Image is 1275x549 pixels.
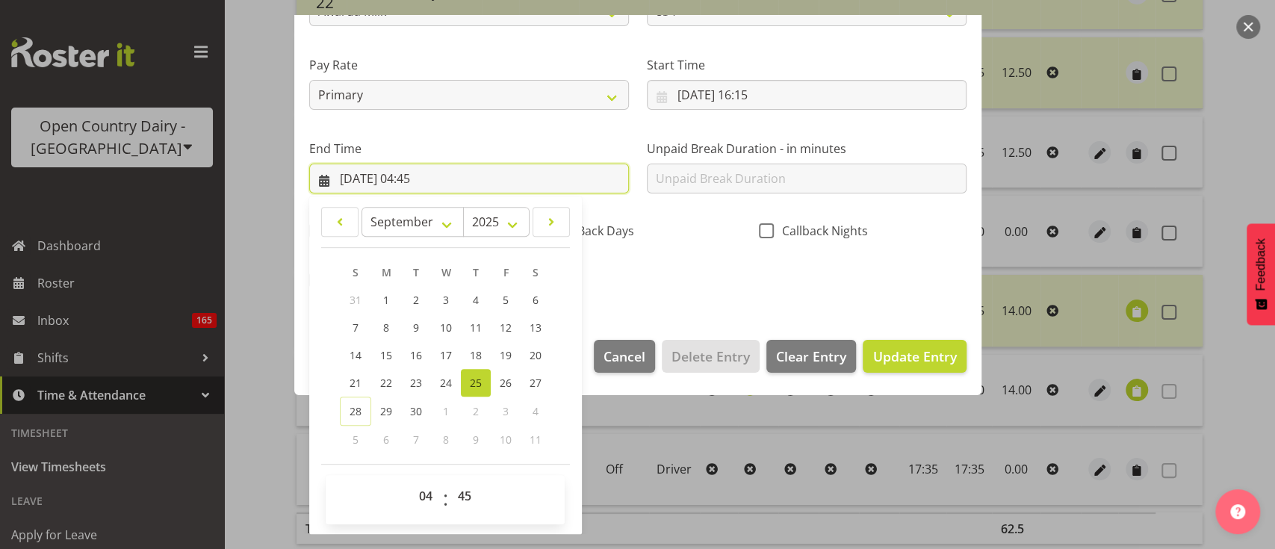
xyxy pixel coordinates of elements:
span: 5 [353,432,359,447]
a: 24 [431,369,461,397]
a: 19 [491,341,521,369]
span: 6 [383,432,389,447]
span: 11 [530,432,542,447]
span: 4 [473,293,479,307]
a: 11 [461,314,491,341]
span: 2 [413,293,419,307]
a: 12 [491,314,521,341]
span: 7 [353,320,359,335]
a: 8 [371,314,401,341]
button: Delete Entry [662,340,760,373]
a: 16 [401,341,431,369]
span: W [441,265,451,279]
input: Click to select... [647,80,967,110]
span: 11 [470,320,482,335]
a: 3 [431,286,461,314]
span: 14 [350,348,362,362]
span: 30 [410,404,422,418]
span: Cancel [604,347,645,366]
a: 25 [461,369,491,397]
span: 27 [530,376,542,390]
span: F [503,265,509,279]
span: 5 [503,293,509,307]
a: 27 [521,369,550,397]
input: Click to select... [309,164,629,193]
span: 22 [380,376,392,390]
a: 14 [340,341,371,369]
a: 2 [401,286,431,314]
span: 12 [500,320,512,335]
span: 16 [410,348,422,362]
a: 10 [431,314,461,341]
span: 6 [533,293,539,307]
span: M [382,265,391,279]
span: 9 [473,432,479,447]
span: S [353,265,359,279]
label: End Time [309,140,629,158]
button: Cancel [594,340,655,373]
span: Feedback [1254,238,1268,291]
a: 1 [371,286,401,314]
span: 18 [470,348,482,362]
label: Unpaid Break Duration - in minutes [647,140,967,158]
span: 28 [350,404,362,418]
span: Callback Nights [774,223,868,238]
span: 8 [443,432,449,447]
span: 2 [473,404,479,418]
a: 20 [521,341,550,369]
a: 13 [521,314,550,341]
span: 10 [440,320,452,335]
a: 9 [401,314,431,341]
label: Pay Rate [309,56,629,74]
a: 4 [461,286,491,314]
a: 5 [491,286,521,314]
label: Start Time [647,56,967,74]
span: 4 [533,404,539,418]
span: 19 [500,348,512,362]
span: Clear Entry [776,347,846,366]
span: S [533,265,539,279]
input: Unpaid Break Duration [647,164,967,193]
span: 24 [440,376,452,390]
span: 15 [380,348,392,362]
span: 7 [413,432,419,447]
a: 15 [371,341,401,369]
span: 13 [530,320,542,335]
span: 9 [413,320,419,335]
span: 8 [383,320,389,335]
a: 6 [521,286,550,314]
span: 1 [383,293,389,307]
a: 28 [340,397,371,426]
span: CallBack Days [549,223,634,238]
button: Feedback - Show survey [1247,223,1275,325]
span: 10 [500,432,512,447]
span: Update Entry [872,347,956,365]
span: 20 [530,348,542,362]
span: T [473,265,479,279]
a: 7 [340,314,371,341]
span: T [413,265,419,279]
a: 22 [371,369,401,397]
span: 21 [350,376,362,390]
span: 17 [440,348,452,362]
span: 1 [443,404,449,418]
a: 21 [340,369,371,397]
span: Delete Entry [671,347,750,366]
a: 23 [401,369,431,397]
span: 23 [410,376,422,390]
a: 17 [431,341,461,369]
span: 25 [470,376,482,390]
a: 29 [371,397,401,426]
span: 26 [500,376,512,390]
a: 18 [461,341,491,369]
a: 26 [491,369,521,397]
img: help-xxl-2.png [1230,504,1245,519]
span: 31 [350,293,362,307]
button: Update Entry [863,340,966,373]
span: 3 [443,293,449,307]
a: 30 [401,397,431,426]
button: Clear Entry [766,340,856,373]
span: 29 [380,404,392,418]
span: : [443,481,448,518]
span: 3 [503,404,509,418]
